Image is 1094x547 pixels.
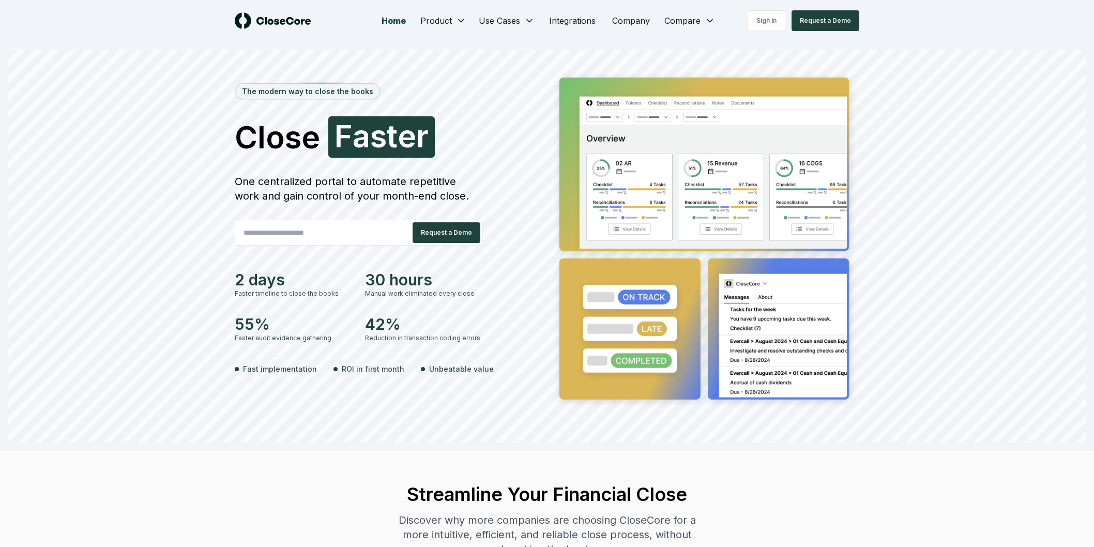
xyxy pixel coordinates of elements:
[389,484,705,505] h2: Streamline Your Financial Close
[365,270,483,289] div: 30 hours
[365,289,483,298] div: Manual work eliminated every close
[387,120,398,151] span: t
[429,363,494,374] span: Unbeatable value
[748,10,785,31] a: Sign in
[413,222,480,243] button: Request a Demo
[658,10,721,31] button: Compare
[235,315,353,333] div: 55%
[420,14,452,27] span: Product
[235,289,353,298] div: Faster timeline to close the books
[398,120,416,151] span: e
[353,120,370,151] span: a
[235,12,311,29] img: logo
[235,270,353,289] div: 2 days
[235,333,353,343] div: Faster audit evidence gathering
[664,14,701,27] span: Compare
[541,10,604,31] a: Integrations
[235,174,483,203] div: One centralized portal to automate repetitive work and gain control of your month-end close.
[365,315,483,333] div: 42%
[365,333,483,343] div: Reduction in transaction coding errors
[243,363,317,374] span: Fast implementation
[473,10,541,31] button: Use Cases
[342,363,404,374] span: ROI in first month
[604,10,658,31] a: Company
[335,120,353,151] span: F
[236,84,379,99] div: The modern way to close the books
[414,10,473,31] button: Product
[235,121,320,153] span: Close
[792,10,859,31] button: Request a Demo
[551,70,859,411] img: Jumbotron
[479,14,520,27] span: Use Cases
[370,120,387,151] span: s
[416,120,429,151] span: r
[373,10,414,31] a: Home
